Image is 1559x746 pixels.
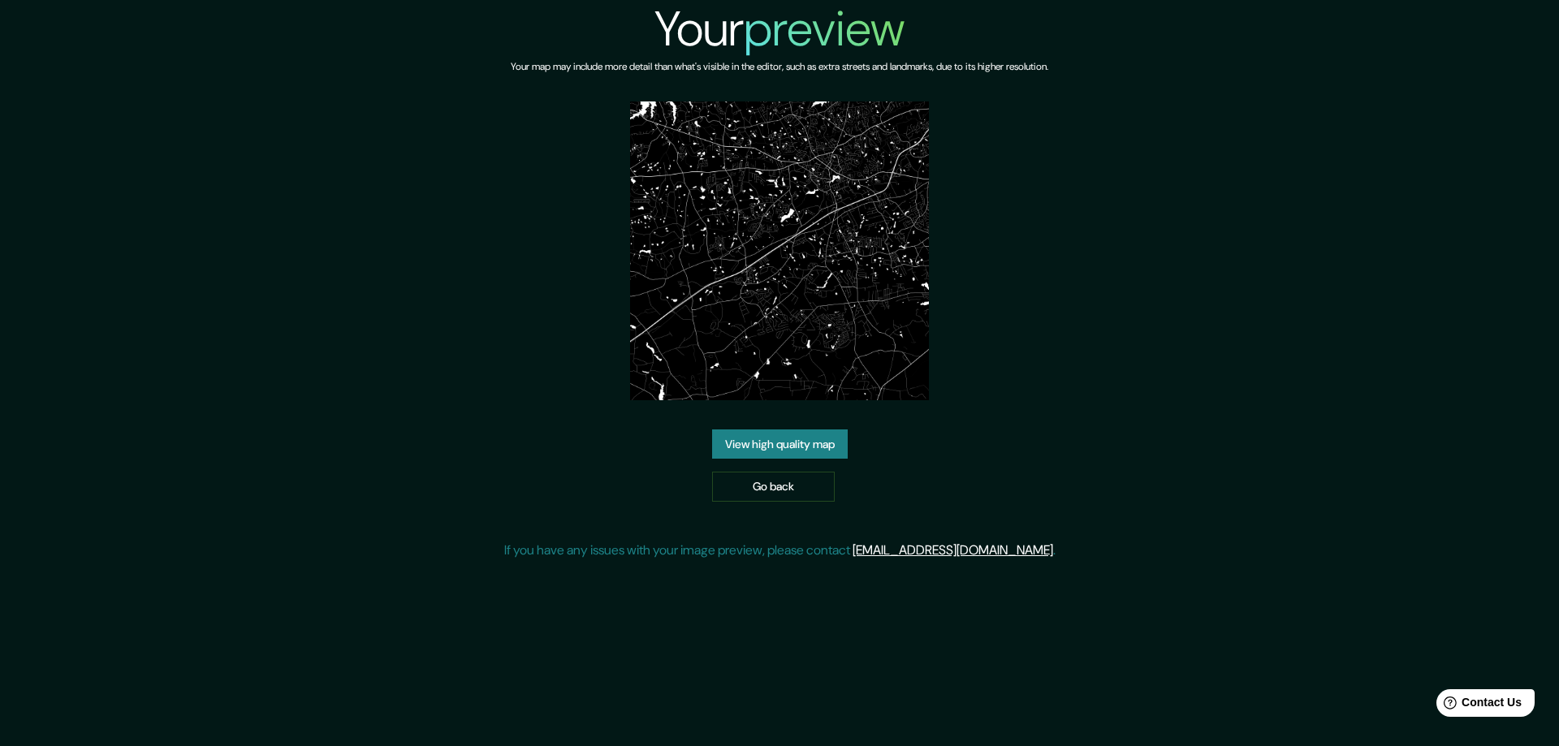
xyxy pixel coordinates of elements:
[712,472,835,502] a: Go back
[504,541,1056,560] p: If you have any issues with your image preview, please contact .
[511,58,1048,75] h6: Your map may include more detail than what's visible in the editor, such as extra streets and lan...
[712,429,848,459] a: View high quality map
[1414,683,1541,728] iframe: Help widget launcher
[630,101,929,400] img: created-map-preview
[853,541,1053,558] a: [EMAIL_ADDRESS][DOMAIN_NAME]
